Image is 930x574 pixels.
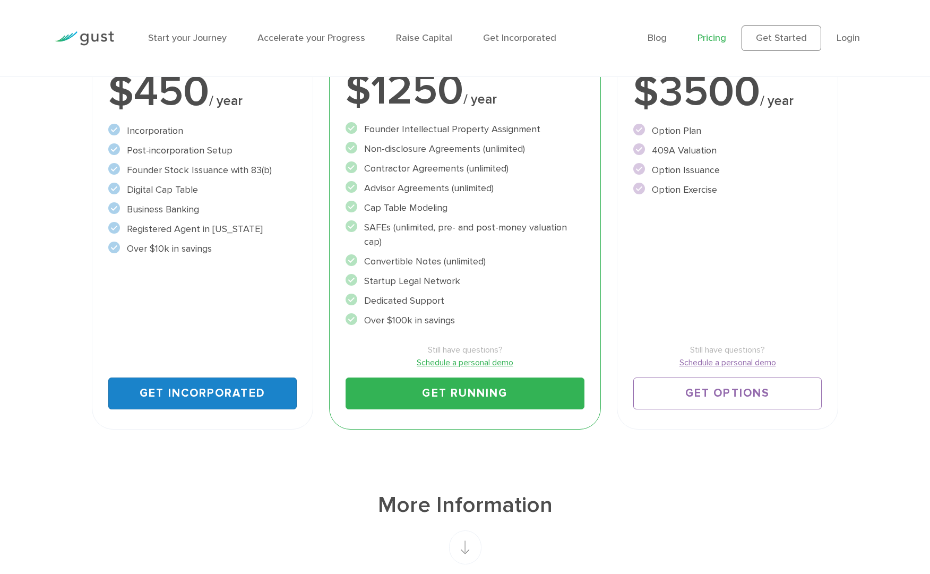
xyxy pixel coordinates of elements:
[396,33,452,44] a: Raise Capital
[697,33,726,44] a: Pricing
[837,33,860,44] a: Login
[346,161,584,176] li: Contractor Agreements (unlimited)
[633,378,822,409] a: Get Options
[346,254,584,269] li: Convertible Notes (unlimited)
[108,222,297,236] li: Registered Agent in [US_STATE]
[633,71,822,113] div: $3500
[346,69,584,112] div: $1250
[742,25,821,51] a: Get Started
[346,201,584,215] li: Cap Table Modeling
[108,71,297,113] div: $450
[483,33,556,44] a: Get Incorporated
[463,91,497,107] span: / year
[346,356,584,369] a: Schedule a personal demo
[108,378,297,409] a: Get Incorporated
[633,163,822,177] li: Option Issuance
[346,274,584,288] li: Startup Legal Network
[648,33,667,44] a: Blog
[108,202,297,217] li: Business Banking
[633,124,822,138] li: Option Plan
[633,356,822,369] a: Schedule a personal demo
[346,142,584,156] li: Non-disclosure Agreements (unlimited)
[108,242,297,256] li: Over $10k in savings
[346,378,584,409] a: Get Running
[209,93,243,109] span: / year
[346,220,584,249] li: SAFEs (unlimited, pre- and post-money valuation cap)
[346,344,584,356] span: Still have questions?
[633,143,822,158] li: 409A Valuation
[760,93,794,109] span: / year
[633,183,822,197] li: Option Exercise
[108,143,297,158] li: Post-incorporation Setup
[346,313,584,328] li: Over $100k in savings
[108,163,297,177] li: Founder Stock Issuance with 83(b)
[257,33,365,44] a: Accelerate your Progress
[346,181,584,195] li: Advisor Agreements (unlimited)
[108,183,297,197] li: Digital Cap Table
[108,124,297,138] li: Incorporation
[346,122,584,136] li: Founder Intellectual Property Assignment
[92,491,839,520] h1: More Information
[148,33,227,44] a: Start your Journey
[346,294,584,308] li: Dedicated Support
[633,344,822,356] span: Still have questions?
[55,31,114,46] img: Gust Logo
